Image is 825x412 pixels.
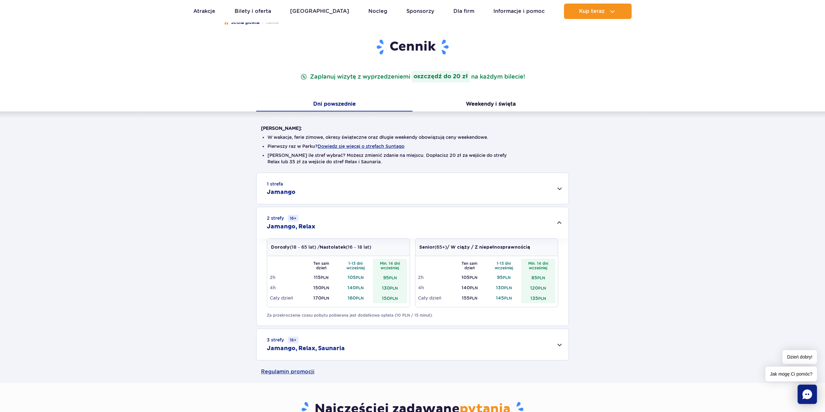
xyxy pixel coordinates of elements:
[321,285,329,290] small: PLN
[304,259,339,272] th: Ten sam dzień
[419,244,530,251] p: (65+)
[267,152,558,165] li: [PERSON_NAME] ile stref wybrać? Możesz zmienić zdanie na miejscu. Dopłacisz 20 zł za wejście do s...
[267,188,296,196] h2: Jamango
[193,4,215,19] a: Atrakcje
[356,296,364,301] small: PLN
[368,4,387,19] a: Nocleg
[538,296,546,301] small: PLN
[267,134,558,140] li: W wakacje, ferie zimowe, okresy świąteczne oraz długie weekendy obowiązują ceny weekendowe.
[271,245,290,250] strong: Dorosły
[338,259,373,272] th: 1-13 dni wcześniej
[521,283,556,293] td: 120
[271,244,371,251] p: (18 – 65 lat) / (16 – 18 lat)
[470,296,477,301] small: PLN
[452,259,487,272] th: Ten sam dzień
[338,293,373,303] td: 160
[765,367,817,381] span: Jak mogę Ci pomóc?
[418,272,452,283] td: 2h
[304,272,339,283] td: 115
[356,275,364,280] small: PLN
[418,283,452,293] td: 4h
[487,259,521,272] th: 1-13 dni wcześniej
[521,272,556,283] td: 85
[270,272,304,283] td: 2h
[406,4,434,19] a: Sponsorzy
[261,360,564,383] a: Regulamin promocji
[782,350,817,364] span: Dzień dobry!
[267,345,345,352] h2: Jamango, Relax, Saunaria
[270,283,304,293] td: 4h
[373,293,407,303] td: 150
[452,293,487,303] td: 155
[318,144,404,149] button: Dowiedz się więcej o strefach Suntago
[521,293,556,303] td: 135
[256,98,412,111] button: Dni powszednie
[321,296,329,301] small: PLN
[564,4,632,19] button: Kup teraz
[267,143,558,149] li: Pierwszy raz w Parku?
[261,126,302,131] strong: [PERSON_NAME]:
[537,275,545,280] small: PLN
[487,293,521,303] td: 145
[470,285,478,290] small: PLN
[288,337,298,343] small: 16+
[390,286,398,291] small: PLN
[267,215,298,222] small: 2 strefy
[267,312,558,318] p: Za przekroczenie czasu pobytu pobierana jest dodatkowa opłata (10 PLN / 15 minut).
[288,215,298,222] small: 16+
[798,385,817,404] div: Chat
[259,19,279,26] li: Cennik
[538,286,546,291] small: PLN
[304,293,339,303] td: 170
[389,275,397,280] small: PLN
[267,337,298,343] small: 3 strefy
[267,181,283,187] small: 1 strefa
[356,285,364,290] small: PLN
[338,272,373,283] td: 105
[521,259,556,272] th: Min. 14 dni wcześniej
[321,275,328,280] small: PLN
[320,245,346,250] strong: Nastolatek
[412,71,470,82] strong: oszczędź do 20 zł
[412,98,569,111] button: Weekendy i święta
[579,8,605,14] span: Kup teraz
[299,71,526,82] p: Zaplanuj wizytę z wyprzedzeniem na każdym bilecie!
[453,4,474,19] a: Dla firm
[235,4,271,19] a: Bilety i oferta
[452,272,487,283] td: 105
[261,39,564,55] h1: Cennik
[504,285,512,290] small: PLN
[267,223,315,231] h2: Jamango, Relax
[493,4,545,19] a: Informacje i pomoc
[503,275,510,280] small: PLN
[304,283,339,293] td: 150
[418,293,452,303] td: Cały dzień
[487,283,521,293] td: 130
[290,4,349,19] a: [GEOGRAPHIC_DATA]
[373,259,407,272] th: Min. 14 dni wcześniej
[487,272,521,283] td: 95
[270,293,304,303] td: Cały dzień
[452,283,487,293] td: 140
[338,283,373,293] td: 140
[504,296,512,301] small: PLN
[373,272,407,283] td: 95
[419,245,434,250] strong: Senior
[447,245,530,250] strong: / W ciąży / Z niepełnosprawnością
[390,296,398,301] small: PLN
[470,275,477,280] small: PLN
[373,283,407,293] td: 130
[224,19,259,26] a: Strona główna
